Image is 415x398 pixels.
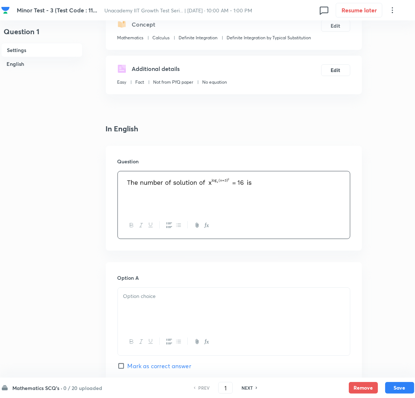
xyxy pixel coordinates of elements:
span: Unacademy IIT Growth Test Seri... | [DATE] · 10:00 AM - 1:00 PM [104,7,252,14]
p: Not from PYQ paper [153,79,193,85]
h4: Question 1 [1,26,83,43]
h6: Settings [1,43,83,57]
h5: Concept [132,20,156,29]
h6: NEXT [242,385,253,391]
img: Company Logo [1,6,10,15]
h6: PREV [198,385,210,391]
p: No equation [203,79,227,85]
p: Easy [117,79,127,85]
button: Edit [321,64,350,76]
span: Mark as correct answer [128,362,191,370]
h6: Question [117,158,350,165]
p: Calculus [153,35,170,41]
button: Remove [349,382,378,394]
p: Fact [136,79,144,85]
h6: Mathematics SCQ's · [13,384,63,392]
button: Save [385,382,414,394]
img: questionConcept.svg [117,20,126,29]
p: Definite Integration by Typical Substitution [227,35,311,41]
h5: Additional details [132,64,180,73]
h6: 0 / 20 uploaded [64,384,103,392]
h6: English [1,57,83,71]
h6: Option A [117,274,350,282]
p: Definite Integration [179,35,218,41]
h4: In English [106,123,362,134]
img: questionDetails.svg [117,64,126,73]
a: Company Logo [1,6,11,15]
p: Mathematics [117,35,144,41]
button: Edit [321,20,350,32]
span: Minor Test - 3 (Test Code : 11... [17,6,97,14]
button: Resume later [336,3,382,17]
img: 30-08-25-06:17:26-AM [123,176,255,187]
